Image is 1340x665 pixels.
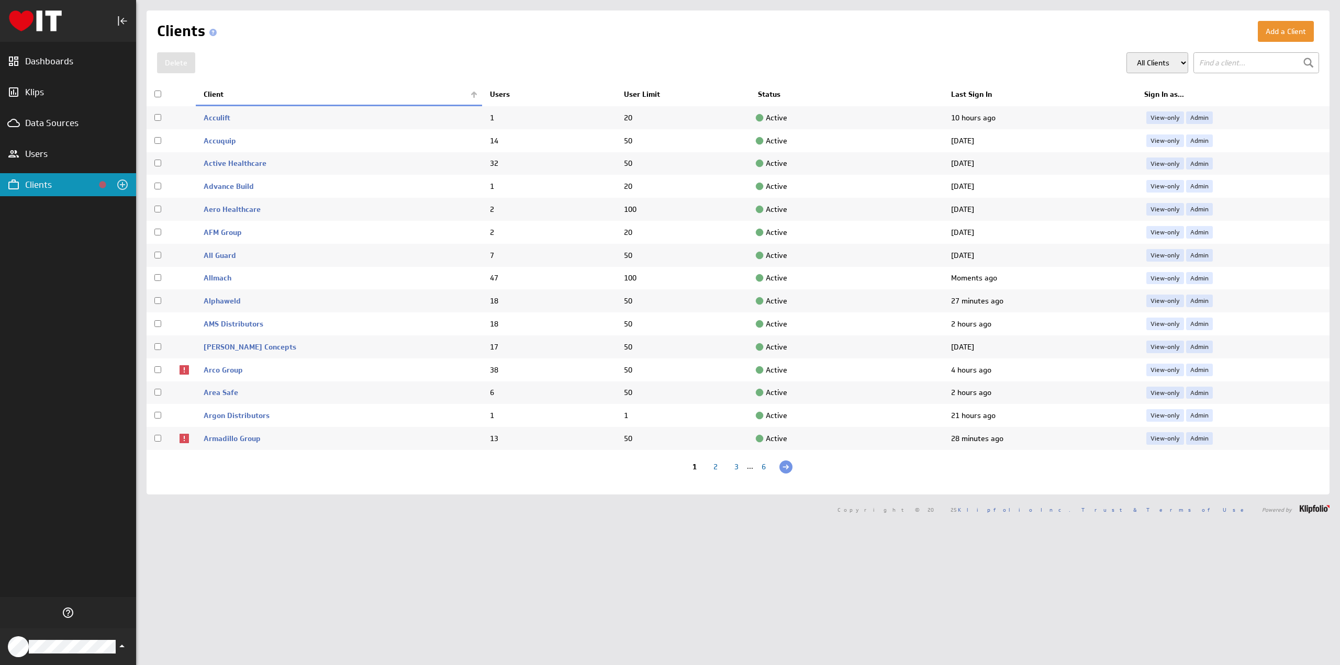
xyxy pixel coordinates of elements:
span: Aug 26, 2025 4:09 PM [951,342,974,352]
a: Area Safe [204,388,238,397]
a: Admin [1186,341,1213,353]
a: Admin [1186,409,1213,422]
button: Add a Client [1258,21,1314,42]
a: View-only [1146,272,1184,285]
th: Status [750,84,943,106]
td: All Guard [196,244,482,267]
a: View-only [1146,409,1184,422]
td: 50 [616,312,750,335]
div: Help [59,604,77,622]
td: 1 [482,404,616,427]
th: Last Sign In [943,84,1136,106]
span: Aug 27, 2025 9:55 AM [951,113,996,122]
td: 100 [616,198,750,221]
div: Go to Dashboards [9,10,62,31]
a: Arco Group [204,365,243,375]
a: Argon Distributors [204,411,270,420]
td: 1 [482,175,616,198]
div: 6 [753,463,774,473]
a: Klipfolio Inc. [958,506,1070,513]
div: Data Sources [25,117,111,129]
a: Admin [1186,387,1213,399]
a: Active Healthcare [204,159,266,168]
a: View-only [1146,134,1184,147]
td: Active [750,427,943,450]
span: Aug 27, 2025 7:24 PM [951,273,997,283]
td: Alphaweld [196,289,482,312]
img: logo-footer.png [1300,505,1330,513]
span: Aug 26, 2025 10:53 PM [951,411,996,420]
a: View-only [1146,226,1184,239]
a: View-only [1146,295,1184,307]
td: Active [750,198,943,221]
td: AFM Group [196,221,482,244]
a: View-only [1146,364,1184,376]
div: Klips [25,86,111,98]
a: Admin [1186,134,1213,147]
div: 3 [726,463,747,473]
a: Admin [1186,203,1213,216]
td: Active [750,358,943,381]
span: Aug 27, 2025 6:58 PM [951,434,1003,443]
a: View-only [1146,249,1184,262]
td: Active [750,152,943,175]
input: Find a client... [1193,52,1319,73]
td: 50 [616,244,750,267]
a: All Guard [204,251,236,260]
div: Dashboards [25,55,111,67]
a: Admin [1186,111,1213,124]
td: Active [750,129,943,152]
a: Admin [1186,226,1213,239]
td: 18 [482,312,616,335]
td: 20 [616,175,750,198]
a: Accuquip [204,136,236,145]
td: Active [750,175,943,198]
a: Armadillo Group [204,434,261,443]
a: AMS Distributors [204,319,263,329]
a: View-only [1146,111,1184,124]
a: Allmach [204,273,231,283]
div: View clients [96,178,109,191]
a: Admin [1186,432,1213,445]
th: Users [482,84,616,106]
td: 1 [616,404,750,427]
a: Admin [1186,157,1213,170]
td: 50 [616,335,750,358]
td: Active [750,106,943,129]
td: Active [750,244,943,267]
div: Clients [25,179,94,190]
img: Client has failed datasource(s) [178,364,191,376]
td: Armadillo Group [196,427,482,450]
span: Aug 27, 2025 3:27 PM [951,365,991,375]
td: Argon Distributors [196,404,482,427]
div: Users [25,148,111,160]
td: 13 [482,427,616,450]
td: 50 [616,289,750,312]
td: 32 [482,152,616,175]
span: Aug 27, 2025 5:06 PM [951,388,991,397]
a: Admin [1186,295,1213,307]
a: View-only [1146,180,1184,193]
a: AFM Group [204,228,242,237]
span: Aug 26, 2024 8:44 AM [951,182,974,191]
th: User Limit [616,84,750,106]
th: Client [196,84,482,106]
td: 18 [482,289,616,312]
h1: Clients [157,21,221,42]
a: Trust & Terms of Use [1081,506,1251,513]
td: Allmach [196,267,482,290]
th: Sign In as... [1136,84,1330,106]
td: Active [750,289,943,312]
td: 6 [482,381,616,404]
a: Admin [1186,180,1213,193]
td: Area Safe [196,381,482,404]
td: 2 [482,198,616,221]
td: Active [750,381,943,404]
span: Jul 31, 2025 2:01 AM [951,159,974,168]
div: Create a client [114,176,131,194]
td: 100 [616,267,750,290]
div: 2 [705,463,726,473]
span: Aug 27, 2025 5:49 PM [951,319,991,329]
span: Copyright © 2025 [837,507,1070,512]
td: 50 [616,381,750,404]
